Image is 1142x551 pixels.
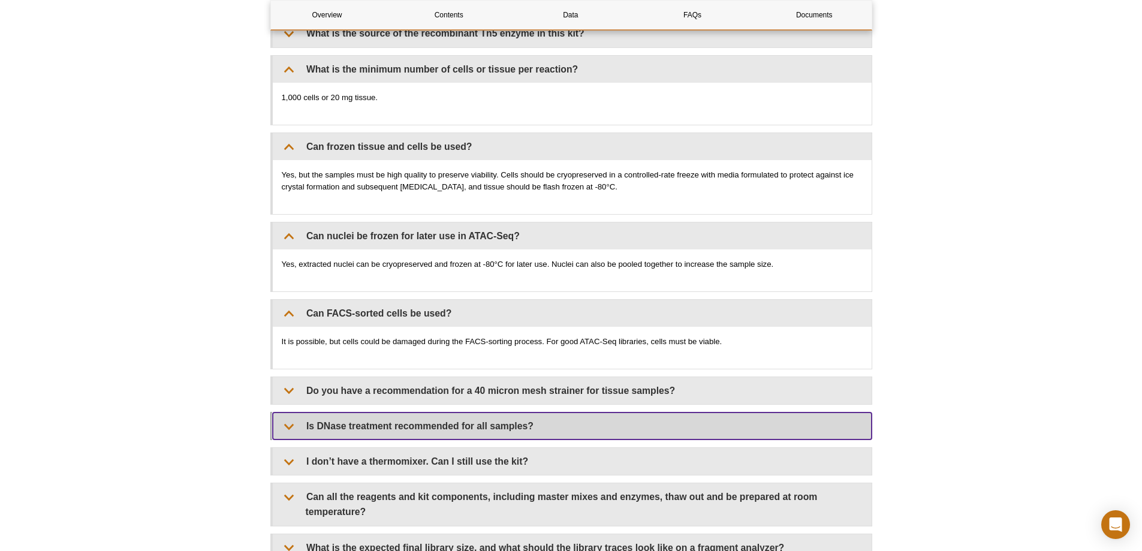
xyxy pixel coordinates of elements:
[282,336,863,348] p: It is possible, but cells could be damaged during the FACS-sorting process. For good ATAC-Seq lib...
[273,448,872,475] summary: I don’t have a thermomixer. Can I still use the kit?
[273,300,872,327] summary: Can FACS-sorted cells be used?
[282,92,863,104] p: 1,000 cells or 20 mg tissue.
[271,1,384,29] a: Overview
[393,1,505,29] a: Contents
[273,222,872,249] summary: Can nuclei be frozen for later use in ATAC-Seq?
[273,413,872,439] summary: Is DNase treatment recommended for all samples?
[282,169,863,193] p: Yes, but the samples must be high quality to preserve viability. Cells should be cryopreserved in...
[1101,510,1130,539] div: Open Intercom Messenger
[273,483,872,525] summary: Can all the reagents and kit components, including master mixes and enzymes, thaw out and be prep...
[758,1,870,29] a: Documents
[273,377,872,404] summary: Do you have a recommendation for a 40 micron mesh strainer for tissue samples?
[273,56,872,83] summary: What is the minimum number of cells or tissue per reaction?
[273,133,872,160] summary: Can frozen tissue and cells be used?
[273,20,872,47] summary: What is the source of the recombinant Tn5 enzyme in this kit?
[282,258,863,270] p: Yes, extracted nuclei can be cryopreserved and frozen at -80°C for later use. Nuclei can also be ...
[636,1,749,29] a: FAQs
[514,1,627,29] a: Data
